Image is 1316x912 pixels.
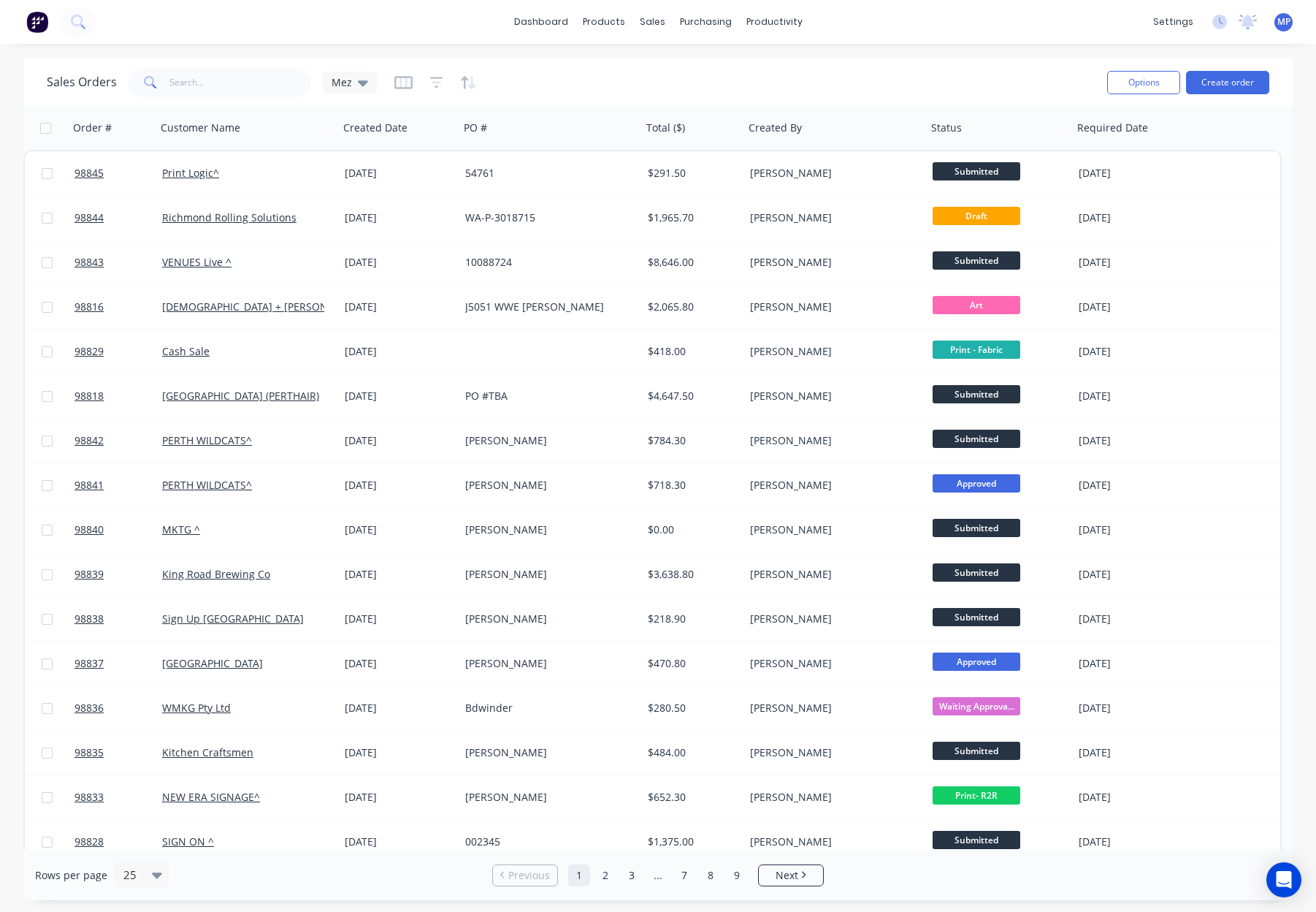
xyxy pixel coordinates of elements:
span: 98828 [74,835,104,849]
div: $418.00 [648,344,734,359]
div: 54761 [465,166,627,180]
div: [PERSON_NAME] [750,433,912,448]
span: Print - Fabric [933,341,1020,359]
div: [PERSON_NAME] [750,835,912,849]
div: Status [931,121,962,135]
a: PERTH WILDCATS^ [162,433,252,447]
span: Next [776,868,798,883]
a: Richmond Rolling Solutions [162,210,297,224]
a: dashboard [507,11,575,33]
div: $1,965.70 [648,210,734,225]
div: [DATE] [345,701,454,715]
div: Customer Name [161,121,240,135]
span: 98835 [74,745,104,760]
div: [PERSON_NAME] [750,612,912,626]
a: Previous page [493,868,557,883]
div: [DATE] [345,210,454,225]
span: Submitted [933,430,1020,448]
a: [DEMOGRAPHIC_DATA] + [PERSON_NAME] ^ [162,300,375,313]
span: MP [1277,15,1290,28]
div: [PERSON_NAME] [465,567,627,582]
span: Approved [933,653,1020,671]
span: 98833 [74,790,104,805]
ul: Pagination [486,864,830,886]
div: [DATE] [345,522,454,537]
span: 98843 [74,255,104,270]
span: 98840 [74,522,104,537]
div: $1,375.00 [648,835,734,849]
a: SIGN ON ^ [162,835,214,848]
span: Draft [933,207,1020,225]
div: [DATE] [1079,656,1195,671]
div: [DATE] [345,166,454,180]
a: Kitchen Craftsmen [162,745,253,759]
a: [GEOGRAPHIC_DATA] (PERTHAIR) [162,389,319,403]
div: settings [1146,11,1201,33]
div: [PERSON_NAME] [750,389,912,403]
div: [PERSON_NAME] [465,656,627,671]
span: Waiting Approva... [933,697,1020,715]
div: [PERSON_NAME] [750,656,912,671]
a: Print Logic^ [162,166,219,180]
div: $4,647.50 [648,389,734,403]
a: MKTG ^ [162,522,200,536]
div: [PERSON_NAME] [750,567,912,582]
div: [PERSON_NAME] [750,255,912,270]
div: [DATE] [345,478,454,493]
span: 98818 [74,389,104,403]
div: Required Date [1077,121,1148,135]
div: [DATE] [1079,300,1195,314]
span: 98841 [74,478,104,493]
span: Submitted [933,251,1020,270]
div: [DATE] [1079,790,1195,805]
div: [DATE] [345,612,454,626]
span: Submitted [933,608,1020,626]
div: $0.00 [648,522,734,537]
div: $218.90 [648,612,734,626]
a: PERTH WILDCATS^ [162,478,252,492]
a: 98844 [74,196,162,240]
div: [DATE] [1079,255,1195,270]
span: Submitted [933,519,1020,537]
div: [PERSON_NAME] [465,612,627,626]
div: [PERSON_NAME] [750,790,912,805]
input: Search... [169,68,312,97]
a: Jump forward [647,864,669,886]
a: 98845 [74,151,162,195]
span: Submitted [933,742,1020,760]
a: 98833 [74,775,162,819]
a: NEW ERA SIGNAGE^ [162,790,260,804]
div: [DATE] [1079,344,1195,359]
a: 98818 [74,374,162,418]
div: [PERSON_NAME] [750,210,912,225]
div: $718.30 [648,478,734,493]
span: Print- R2R [933,786,1020,805]
div: [PERSON_NAME] [750,300,912,314]
a: 98840 [74,508,162,552]
div: [PERSON_NAME] [750,478,912,493]
div: [PERSON_NAME] [750,745,912,760]
div: $280.50 [648,701,734,715]
a: Page 2 [594,864,616,886]
a: 98836 [74,686,162,730]
span: 98842 [74,433,104,448]
button: Options [1107,71,1180,94]
a: Page 1 is your current page [568,864,590,886]
div: [DATE] [1079,433,1195,448]
a: 98829 [74,330,162,373]
span: 98844 [74,210,104,225]
div: [PERSON_NAME] [465,790,627,805]
div: $784.30 [648,433,734,448]
a: 98828 [74,820,162,864]
span: 98838 [74,612,104,626]
span: Approved [933,474,1020,493]
a: Page 3 [621,864,643,886]
div: [DATE] [345,567,454,582]
span: Art [933,296,1020,314]
a: 98816 [74,285,162,329]
div: Created Date [343,121,408,135]
div: [DATE] [1079,389,1195,403]
a: 98843 [74,240,162,284]
div: [DATE] [345,433,454,448]
div: [PERSON_NAME] [750,344,912,359]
